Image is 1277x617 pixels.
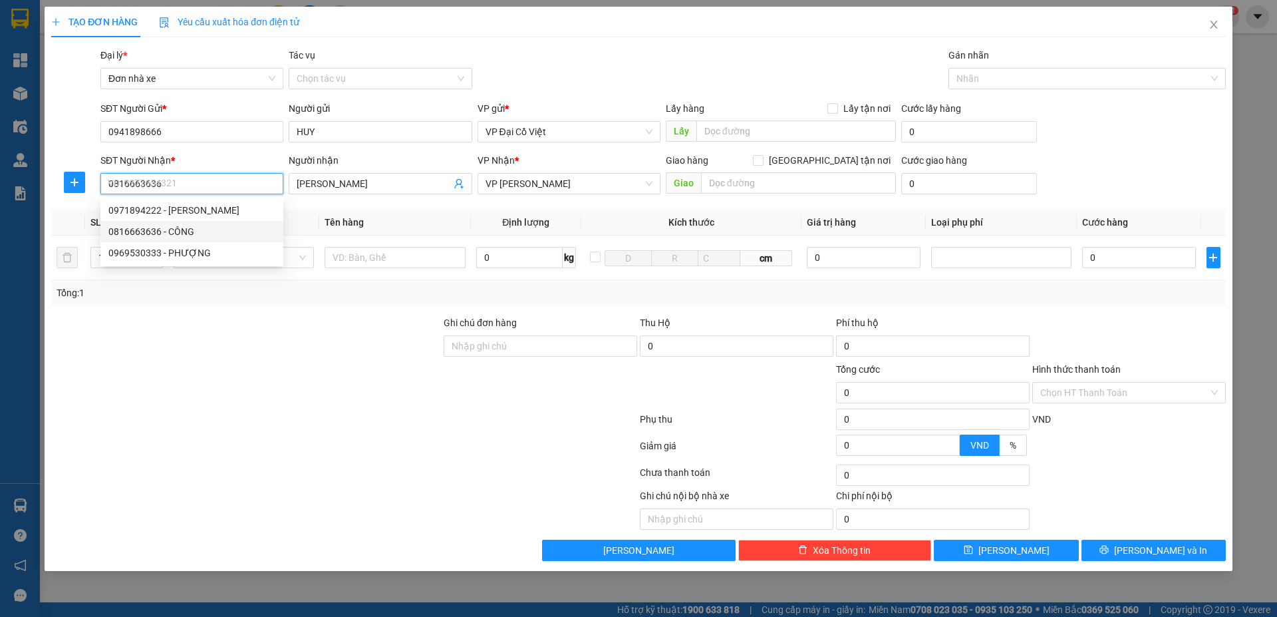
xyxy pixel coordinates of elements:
[478,155,515,166] span: VP Nhận
[603,543,674,558] span: [PERSON_NAME]
[638,412,835,435] div: Phụ thu
[838,101,896,116] span: Lấy tận nơi
[1208,19,1219,30] span: close
[289,153,472,168] div: Người nhận
[640,317,670,328] span: Thu Hộ
[1032,364,1121,375] label: Hình thức thanh toán
[486,122,652,142] span: VP Đại Cồ Việt
[1081,540,1226,561] button: printer[PERSON_NAME] và In
[108,224,275,239] div: 0816663636 - CÔNG
[1032,414,1051,425] span: VND
[486,174,652,194] span: VP LÊ HỒNG PHONG
[57,247,78,268] button: delete
[100,153,283,168] div: SĐT Người Nhận
[1207,252,1220,263] span: plus
[605,250,652,266] input: D
[640,509,833,530] input: Nhập ghi chú
[948,50,989,61] label: Gán nhãn
[1114,543,1207,558] span: [PERSON_NAME] và In
[478,101,660,116] div: VP gửi
[798,545,807,556] span: delete
[651,250,698,266] input: R
[65,177,84,188] span: plus
[948,437,956,445] span: up
[666,120,696,142] span: Lấy
[970,440,989,451] span: VND
[108,246,275,260] div: 0969530333 - PHƯỢNG
[1206,247,1220,268] button: plus
[100,50,127,61] span: Đại lý
[502,217,549,228] span: Định lượng
[666,155,708,166] span: Giao hàng
[638,439,835,462] div: Giảm giá
[901,103,961,114] label: Cước lấy hàng
[100,200,283,221] div: 0971894222 - vũ bê
[90,217,101,228] span: SL
[64,172,85,193] button: plus
[696,120,896,142] input: Dọc đường
[666,103,704,114] span: Lấy hàng
[901,155,967,166] label: Cước giao hàng
[901,173,1037,194] input: Cước giao hàng
[563,247,576,268] span: kg
[325,247,466,268] input: VD: Bàn, Ghế
[108,69,275,89] span: Đơn nhà xe
[813,543,871,558] span: Xóa Thông tin
[159,17,170,28] img: icon
[901,121,1037,142] input: Cước lấy hàng
[764,153,896,168] span: [GEOGRAPHIC_DATA] tận nơi
[1099,545,1109,556] span: printer
[1082,217,1128,228] span: Cước hàng
[444,335,637,357] input: Ghi chú đơn hàng
[289,50,315,61] label: Tác vụ
[807,247,920,268] input: 0
[948,447,956,455] span: down
[944,435,959,445] span: Increase Value
[668,217,714,228] span: Kích thước
[444,317,517,328] label: Ghi chú đơn hàng
[100,242,283,264] div: 0969530333 - PHƯỢNG
[640,489,833,509] div: Ghi chú nội bộ nhà xe
[1010,440,1016,451] span: %
[698,250,740,266] input: C
[701,172,896,194] input: Dọc đường
[836,315,1030,335] div: Phí thu hộ
[1195,7,1232,44] button: Close
[666,172,701,194] span: Giao
[807,217,856,228] span: Giá trị hàng
[542,540,736,561] button: [PERSON_NAME]
[159,17,299,27] span: Yêu cầu xuất hóa đơn điện tử
[289,101,472,116] div: Người gửi
[934,540,1078,561] button: save[PERSON_NAME]
[964,545,973,556] span: save
[740,250,792,266] span: cm
[51,17,138,27] span: TẠO ĐƠN HÀNG
[100,221,283,242] div: 0816663636 - CÔNG
[738,540,932,561] button: deleteXóa Thông tin
[454,178,464,189] span: user-add
[51,17,61,27] span: plus
[926,210,1077,236] th: Loại phụ phí
[57,286,493,300] div: Tổng: 1
[944,445,959,455] span: Decrease Value
[638,465,835,489] div: Chưa thanh toán
[836,489,1030,509] div: Chi phí nội bộ
[836,364,880,375] span: Tổng cước
[325,217,364,228] span: Tên hàng
[978,543,1050,558] span: [PERSON_NAME]
[108,203,275,218] div: 0971894222 - [PERSON_NAME]
[100,101,283,116] div: SĐT Người Gửi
